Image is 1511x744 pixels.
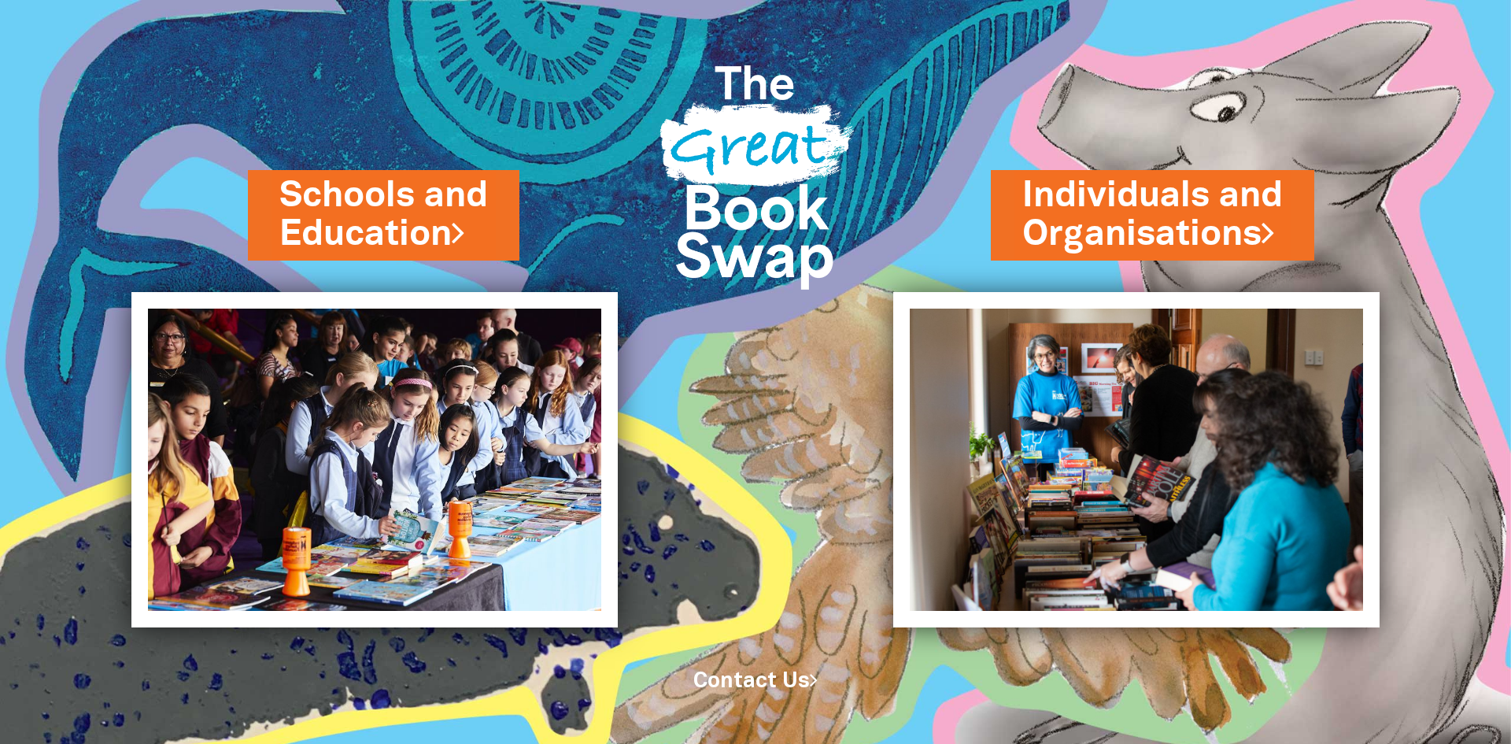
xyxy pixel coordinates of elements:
a: Schools andEducation [279,171,488,259]
a: Contact Us [693,672,818,691]
img: Individuals and Organisations [893,292,1380,627]
img: Great Bookswap logo [641,19,870,322]
img: Schools and Education [131,292,618,627]
a: Individuals andOrganisations [1022,171,1283,259]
